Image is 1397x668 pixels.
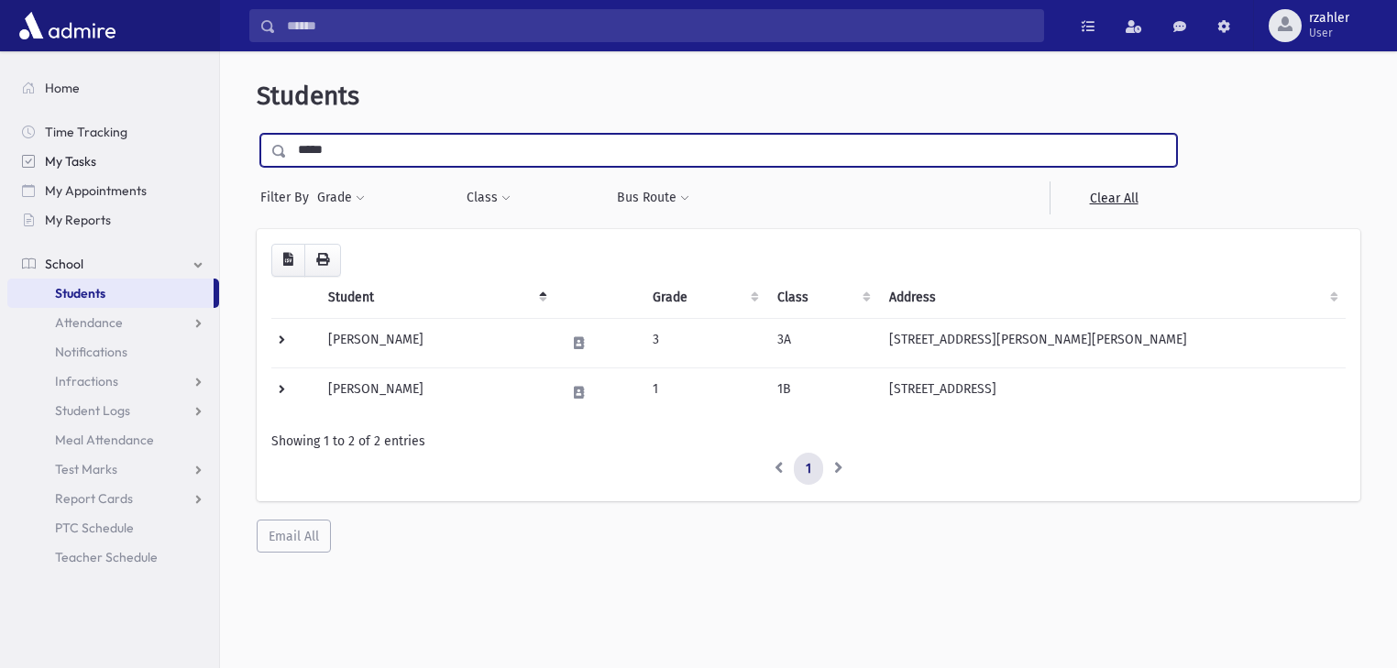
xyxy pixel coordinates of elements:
th: Grade: activate to sort column ascending [642,277,766,319]
th: Student: activate to sort column descending [317,277,555,319]
a: My Reports [7,205,219,235]
td: [PERSON_NAME] [317,367,555,417]
a: Time Tracking [7,117,219,147]
span: Filter By [260,188,316,207]
a: Meal Attendance [7,425,219,454]
a: My Tasks [7,147,219,176]
span: Meal Attendance [55,432,154,448]
span: Students [257,81,359,111]
input: Search [276,9,1043,42]
span: Time Tracking [45,124,127,140]
span: User [1309,26,1349,40]
th: Address: activate to sort column ascending [878,277,1346,319]
span: Student Logs [55,402,130,419]
span: Test Marks [55,461,117,477]
td: 1B [766,367,878,417]
button: Bus Route [616,181,690,214]
span: Infractions [55,373,118,389]
span: My Tasks [45,153,96,170]
a: Infractions [7,367,219,396]
a: Student Logs [7,396,219,425]
a: School [7,249,219,279]
td: [STREET_ADDRESS] [878,367,1346,417]
span: Notifications [55,344,127,360]
span: PTC Schedule [55,520,134,536]
span: Home [45,80,80,96]
span: Attendance [55,314,123,331]
td: 3A [766,318,878,367]
a: Clear All [1050,181,1177,214]
a: My Appointments [7,176,219,205]
a: Attendance [7,308,219,337]
a: 1 [794,453,823,486]
span: rzahler [1309,11,1349,26]
a: Report Cards [7,484,219,513]
a: Students [7,279,214,308]
td: 3 [642,318,766,367]
a: Test Marks [7,454,219,484]
a: Teacher Schedule [7,542,219,572]
button: Grade [316,181,366,214]
img: AdmirePro [15,7,120,44]
span: Students [55,285,105,301]
a: Home [7,73,219,103]
a: Notifications [7,337,219,367]
button: Email All [257,520,331,553]
td: [PERSON_NAME] [317,318,555,367]
button: Print [304,244,341,277]
button: CSV [271,244,305,277]
span: Report Cards [55,490,133,507]
div: Showing 1 to 2 of 2 entries [271,432,1346,451]
td: 1 [642,367,766,417]
th: Class: activate to sort column ascending [766,277,878,319]
td: [STREET_ADDRESS][PERSON_NAME][PERSON_NAME] [878,318,1346,367]
a: PTC Schedule [7,513,219,542]
span: School [45,256,83,272]
button: Class [466,181,511,214]
span: My Appointments [45,182,147,199]
span: Teacher Schedule [55,549,158,565]
span: My Reports [45,212,111,228]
